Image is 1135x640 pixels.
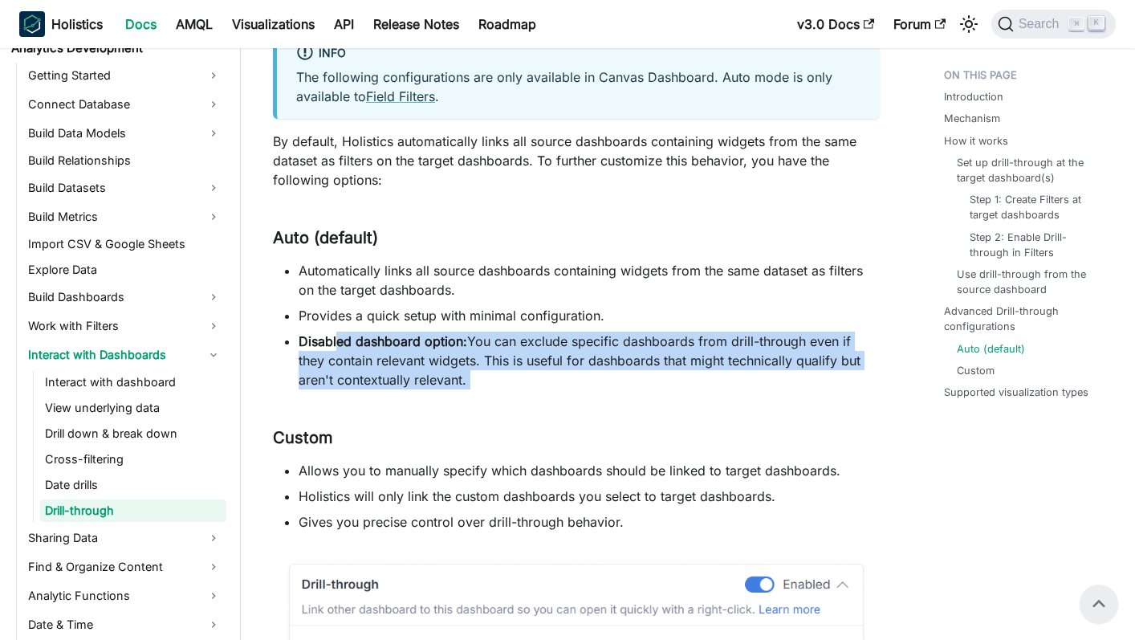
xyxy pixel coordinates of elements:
[884,11,955,37] a: Forum
[299,332,880,389] li: You can exclude specific dashboards from drill-through even if they contain relevant widgets. Thi...
[324,11,364,37] a: API
[23,525,226,551] a: Sharing Data
[296,43,860,64] div: info
[222,11,324,37] a: Visualizations
[956,11,982,37] button: Switch between dark and light mode (currently light mode)
[944,385,1088,400] a: Supported visualization types
[299,461,880,480] li: Allows you to manually specify which dashboards should be linked to target dashboards.
[23,259,226,281] a: Explore Data
[299,261,880,300] li: Automatically links all source dashboards containing widgets from the same dataset as filters on ...
[944,304,1110,334] a: Advanced Drill-through configurations
[23,63,226,88] a: Getting Started
[23,120,226,146] a: Build Data Models
[23,92,226,117] a: Connect Database
[991,10,1116,39] button: Search (Command+K)
[1014,17,1069,31] span: Search
[957,341,1025,357] a: Auto (default)
[469,11,546,37] a: Roadmap
[299,333,467,349] strong: Disabled dashboard option:
[166,11,222,37] a: AMQL
[51,14,103,34] b: Holistics
[944,111,1000,126] a: Mechanism
[970,192,1097,222] a: Step 1: Create Filters at target dashboards
[299,512,880,532] li: Gives you precise control over drill-through behavior.
[40,499,226,522] a: Drill-through
[40,397,226,419] a: View underlying data
[6,37,226,59] a: Analytics Development
[1080,585,1118,623] button: Scroll back to top
[1088,16,1104,31] kbd: K
[299,487,880,506] li: Holistics will only link the custom dashboards you select to target dashboards.
[273,132,880,190] p: By default, Holistics automatically links all source dashboards containing widgets from the same ...
[957,155,1104,185] a: Set up drill-through at the target dashboard(s)
[40,448,226,471] a: Cross-filtering
[23,612,226,638] a: Date & Time
[23,554,226,580] a: Find & Organize Content
[23,149,226,172] a: Build Relationships
[957,267,1104,297] a: Use drill-through from the source dashboard
[787,11,884,37] a: v3.0 Docs
[23,233,226,255] a: Import CSV & Google Sheets
[23,284,226,310] a: Build Dashboards
[19,11,103,37] a: HolisticsHolistics
[40,422,226,445] a: Drill down & break down
[23,313,226,339] a: Work with Filters
[957,363,995,378] a: Custom
[299,306,880,325] li: Provides a quick setup with minimal configuration.
[40,474,226,496] a: Date drills
[944,133,1008,149] a: How it works
[273,228,880,248] h3: Auto (default)
[364,11,469,37] a: Release Notes
[970,230,1097,260] a: Step 2: Enable Drill-through in Filters
[23,342,226,368] a: Interact with Dashboards
[273,428,880,448] h3: Custom
[296,67,860,106] p: The following configurations are only available in Canvas Dashboard. Auto mode is only available ...
[40,371,226,393] a: Interact with dashboard
[23,175,226,201] a: Build Datasets
[944,89,1003,104] a: Introduction
[116,11,166,37] a: Docs
[366,88,435,104] a: Field Filters
[23,204,226,230] a: Build Metrics
[23,583,226,609] a: Analytic Functions
[1068,17,1084,31] kbd: ⌘
[19,11,45,37] img: Holistics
